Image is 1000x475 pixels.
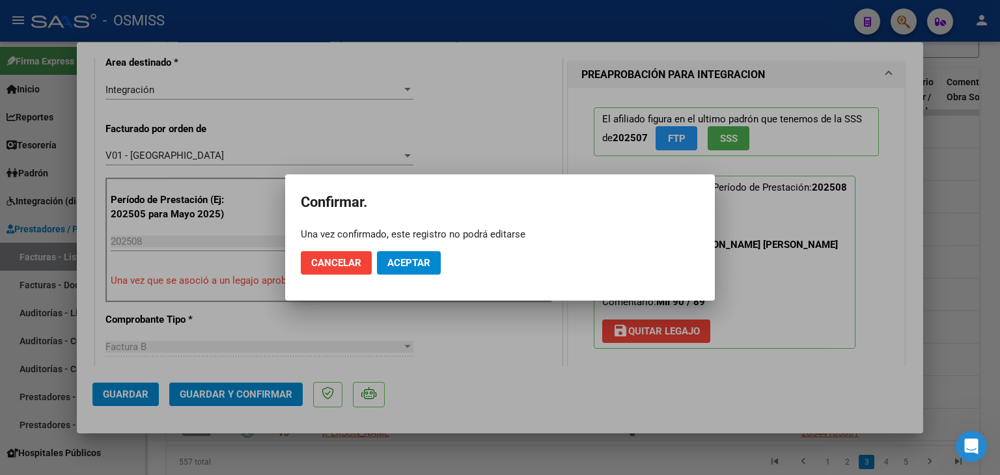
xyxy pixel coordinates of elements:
[301,251,372,275] button: Cancelar
[301,228,699,241] div: Una vez confirmado, este registro no podrá editarse
[301,190,699,215] h2: Confirmar.
[311,257,361,269] span: Cancelar
[956,431,987,462] iframe: Intercom live chat
[387,257,430,269] span: Aceptar
[377,251,441,275] button: Aceptar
